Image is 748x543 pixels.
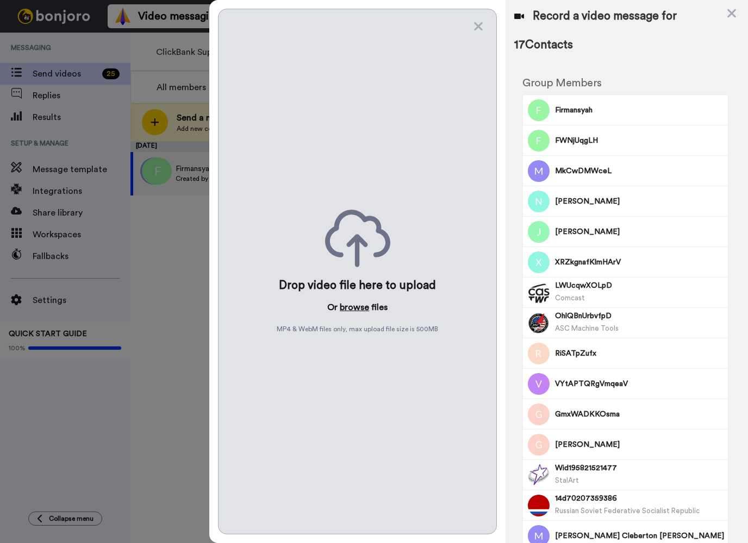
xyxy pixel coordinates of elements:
span: LWUcqwXOLpD [555,280,724,291]
span: MkCwDMWceL [555,166,724,176]
span: XRZkgnafKlmHArV [555,257,724,268]
img: Image of Firmansyah [528,99,550,121]
span: Wid195821521477 [555,463,724,473]
span: VYtAPTQRgVmqeaV [555,378,724,389]
span: RiSATpZufx [555,348,724,359]
img: Image of GmxWADKKOsma [528,403,550,425]
span: [PERSON_NAME] [555,196,724,207]
div: Drop video file here to upload [279,278,436,293]
span: FWNjUqgLH [555,135,724,146]
img: Image of MkCwDMWceL [528,160,550,182]
img: Image of LWUcqwXOLpD [528,282,550,304]
span: StalArt [555,477,579,484]
span: Firmansyah [555,105,724,116]
img: Image of VYtAPTQRgVmqeaV [528,373,550,395]
img: Image of RiSATpZufx [528,343,550,364]
img: Image of Glenn [528,434,550,456]
img: Image of OhlQBnUrbvfpD [528,312,550,334]
span: [PERSON_NAME] [555,226,724,237]
img: Image of 14d70207359386 [528,495,550,516]
img: Image of FWNjUqgLH [528,130,550,151]
span: 14d70207359386 [555,493,724,504]
span: OhlQBnUrbvfpD [555,311,724,321]
h2: Group Members [522,77,728,89]
span: [PERSON_NAME] Cleberton [PERSON_NAME] [555,531,724,541]
button: browse [340,301,369,314]
span: Comcast [555,294,585,301]
img: Image of XRZkgnafKlmHArV [528,251,550,273]
span: MP4 & WebM files only, max upload file size is 500 MB [277,325,438,333]
span: GmxWADKKOsma [555,409,724,420]
img: Image of Nancy [528,191,550,212]
span: [PERSON_NAME] [555,439,724,450]
span: ASC Machine Tools [555,325,619,332]
img: Image of Jose [528,221,550,243]
p: Or files [327,301,388,314]
img: Image of Wid195821521477 [528,464,550,486]
span: Russian Soviet Federative Socialist Republic [555,507,700,514]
